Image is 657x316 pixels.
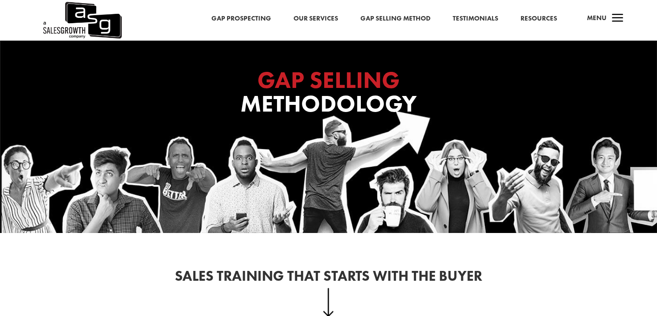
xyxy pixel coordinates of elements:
[150,68,507,120] h1: Methodology
[609,10,627,28] span: a
[88,269,570,288] h2: Sales Training That Starts With the Buyer
[360,13,430,25] a: Gap Selling Method
[257,65,400,95] span: GAP SELLING
[521,13,557,25] a: Resources
[211,13,271,25] a: Gap Prospecting
[453,13,498,25] a: Testimonials
[293,13,338,25] a: Our Services
[587,13,607,22] span: Menu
